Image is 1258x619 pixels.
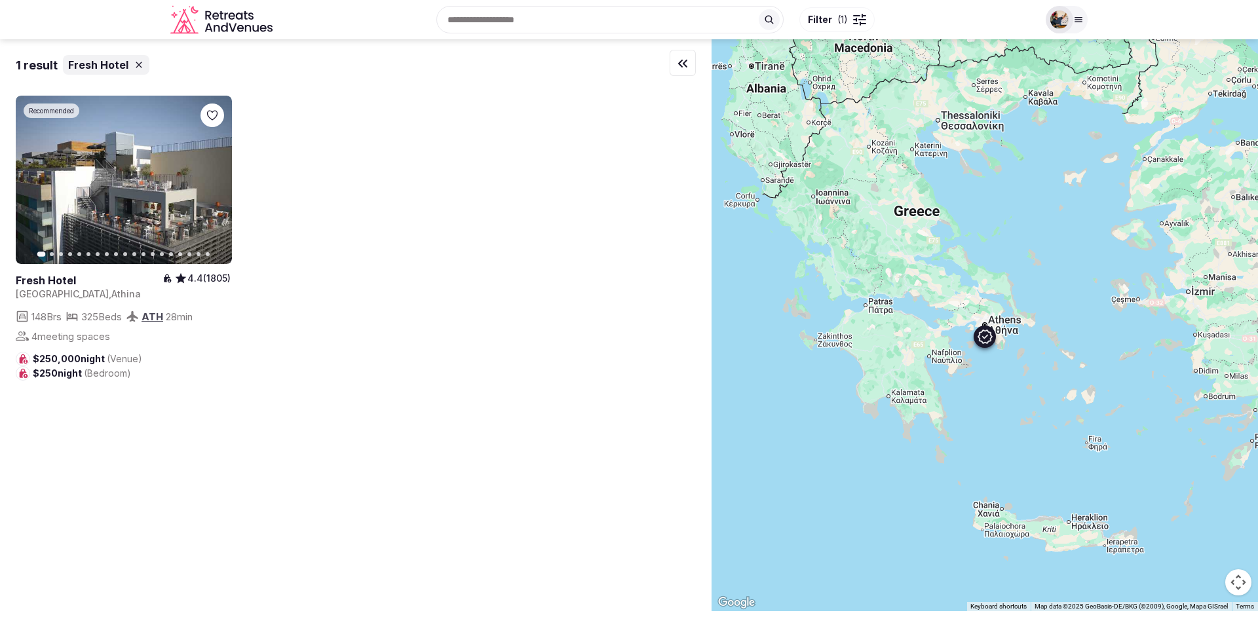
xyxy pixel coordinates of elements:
button: Go to slide 2 [50,252,54,256]
span: 148 Brs [31,310,62,324]
span: ( 1 ) [837,13,848,26]
a: Terms [1236,603,1254,610]
span: $250,000 night [33,352,142,366]
button: Go to slide 1 [37,252,46,257]
button: Go to slide 17 [187,252,191,256]
button: Filter(1) [799,7,875,32]
span: [GEOGRAPHIC_DATA] [16,288,109,299]
span: (Venue) [107,353,142,364]
span: Filter [808,13,832,26]
button: Go to slide 9 [114,252,118,256]
button: Go to slide 13 [151,252,155,256]
a: View Fresh Hotel [16,96,232,264]
button: Map camera controls [1225,569,1251,595]
button: Go to slide 3 [59,252,63,256]
span: Athina [111,288,141,299]
button: Go to slide 18 [197,252,200,256]
span: 4 meeting spaces [31,329,110,343]
h2: Fresh Hotel [16,273,162,288]
button: Go to slide 12 [142,252,145,256]
button: Go to slide 8 [105,252,109,256]
span: Fresh Hotel [68,58,128,72]
div: Recommended [24,103,79,118]
button: Go to slide 6 [86,252,90,256]
span: 325 Beds [81,310,122,324]
button: Go to slide 4 [68,252,72,256]
img: Cory Sivell [1050,10,1069,29]
button: Go to slide 10 [123,252,127,256]
button: Keyboard shortcuts [970,602,1027,611]
img: Google [715,594,758,611]
svg: Retreats and Venues company logo [170,5,275,35]
button: Go to slide 11 [132,252,136,256]
span: $250 night [33,367,131,380]
button: 4.4(1805) [174,272,232,285]
a: Visit the homepage [170,5,275,35]
div: 1 result [16,57,58,73]
button: Go to slide 19 [206,252,210,256]
span: (Bedroom) [84,367,131,379]
a: ATH [142,310,163,323]
span: Map data ©2025 GeoBasis-DE/BKG (©2009), Google, Mapa GISrael [1035,603,1228,610]
span: , [109,288,111,299]
a: Open this area in Google Maps (opens a new window) [715,594,758,611]
button: Go to slide 14 [160,252,164,256]
button: Go to slide 15 [169,252,173,256]
button: Go to slide 7 [96,252,100,256]
a: View venue [16,273,162,288]
button: Go to slide 5 [77,252,81,256]
span: 4.4 (1805) [187,272,231,285]
span: Recommended [29,106,74,115]
span: 28 min [166,310,193,324]
button: Go to slide 16 [178,252,182,256]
